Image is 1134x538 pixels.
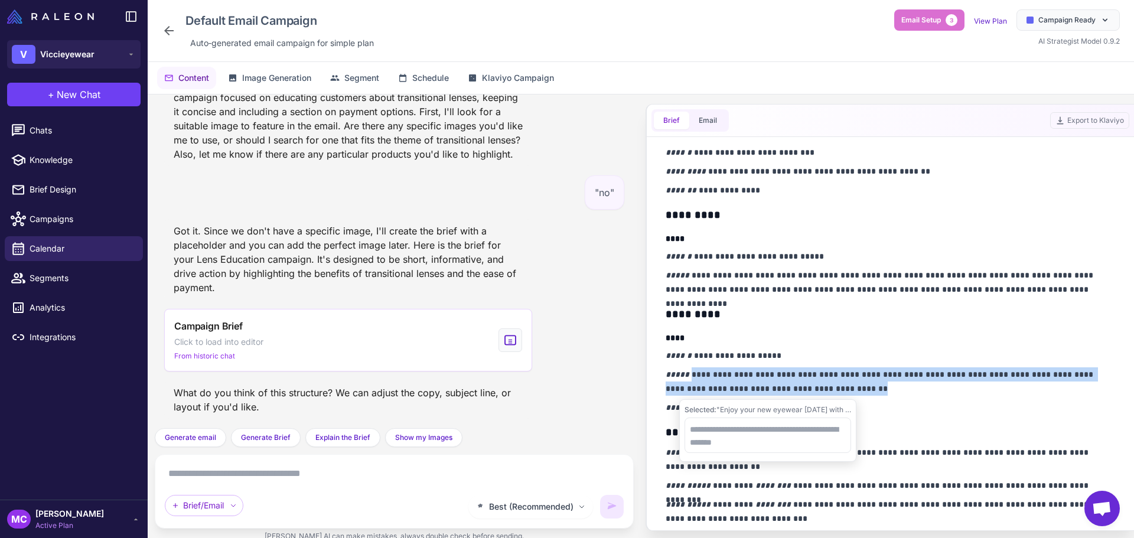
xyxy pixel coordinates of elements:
button: Best (Recommended) [468,495,593,519]
button: Email [689,112,726,129]
span: Integrations [30,331,133,344]
span: Klaviyo Campaign [482,71,554,84]
span: Segment [344,71,379,84]
button: Email Setup3 [894,9,964,31]
button: Segment [323,67,386,89]
span: Knowledge [30,154,133,167]
div: "Enjoy your new eyewear [DATE] with flexible payment options. Select your preferred payment metho... [685,405,851,415]
button: Generate email [155,428,226,447]
a: View Plan [974,17,1007,25]
span: Chats [30,124,133,137]
div: V [12,45,35,64]
span: Campaigns [30,213,133,226]
span: Active Plan [35,520,104,531]
img: Raleon Logo [7,9,94,24]
button: Explain the Brief [305,428,380,447]
button: Content [157,67,216,89]
button: +New Chat [7,83,141,106]
span: AI Strategist Model 0.9.2 [1038,37,1120,45]
a: Brief Design [5,177,143,202]
span: [PERSON_NAME] [35,507,104,520]
button: Generate Brief [231,428,301,447]
span: Analytics [30,301,133,314]
div: Click to edit campaign name [181,9,379,32]
span: Segments [30,272,133,285]
button: Show my Images [385,428,462,447]
a: Campaigns [5,207,143,231]
span: Image Generation [242,71,311,84]
span: Email Setup [901,15,941,25]
a: Calendar [5,236,143,261]
div: Brief/Email [165,495,243,516]
span: New Chat [57,87,100,102]
span: + [48,87,54,102]
span: Best (Recommended) [489,500,573,513]
span: Generate email [165,432,216,443]
span: Show my Images [395,432,452,443]
div: What do you think of this structure? We can adjust the copy, subject line, or layout if you'd like. [164,381,532,419]
span: Schedule [412,71,449,84]
button: Klaviyo Campaign [461,67,561,89]
span: Explain the Brief [315,432,370,443]
span: Auto‑generated email campaign for simple plan [190,37,374,50]
span: Click to load into editor [174,335,263,348]
a: Analytics [5,295,143,320]
button: Schedule [391,67,456,89]
button: Export to Klaviyo [1050,112,1129,129]
button: VViccieyewear [7,40,141,69]
span: From historic chat [174,351,235,361]
div: Click to edit description [185,34,379,52]
span: Viccieyewear [40,48,94,61]
span: Brief Design [30,183,133,196]
span: Generate Brief [241,432,291,443]
span: Content [178,71,209,84]
a: Knowledge [5,148,143,172]
span: Campaign Ready [1038,15,1096,25]
div: MC [7,510,31,529]
a: Raleon Logo [7,9,99,24]
div: Open chat [1084,491,1120,526]
span: 3 [946,14,957,26]
span: Campaign Brief [174,319,243,333]
span: Calendar [30,242,133,255]
button: Image Generation [221,67,318,89]
a: Chats [5,118,143,143]
a: Segments [5,266,143,291]
button: Brief [654,112,689,129]
div: Are there any specific images you'd like me to use, or should I search for one that fits the them... [164,43,532,166]
div: Got it. Since we don't have a specific image, I'll create the brief with a placeholder and you ca... [164,219,532,299]
div: "no" [585,175,624,210]
span: Selected: [685,405,716,414]
a: Integrations [5,325,143,350]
